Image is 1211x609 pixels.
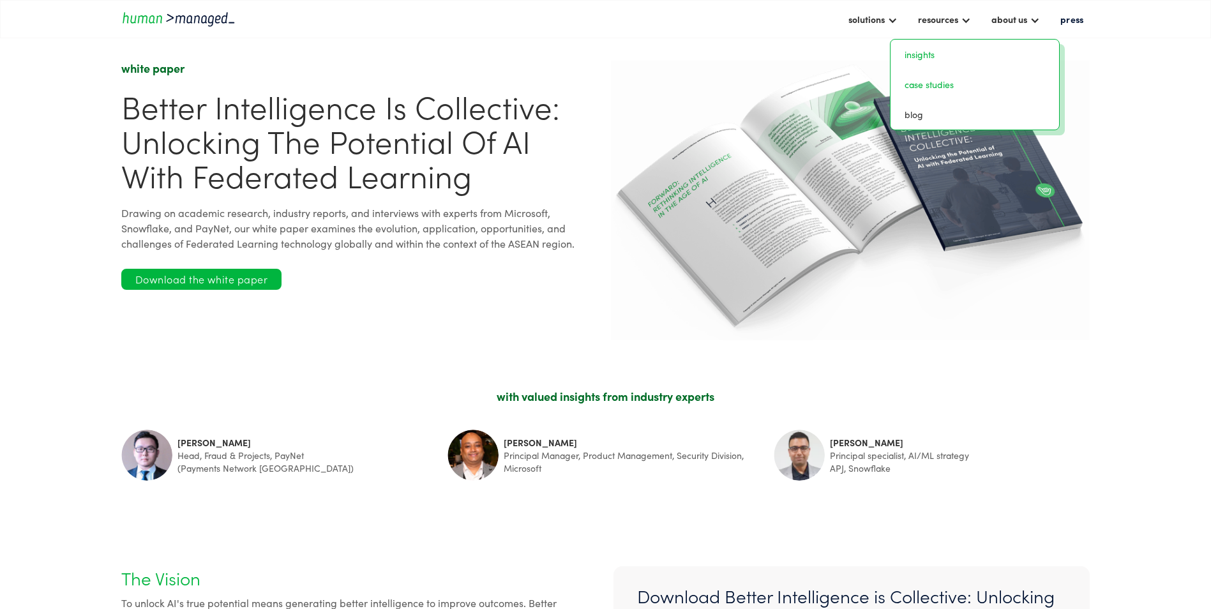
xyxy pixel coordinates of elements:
div: Drawing on academic research, industry reports, and interviews with experts from Microsoft, Snowf... [121,205,601,251]
div: Principal Manager, Product Management, Security Division, Microsoft [504,449,763,474]
div: Principal specialist, AI/ML strategy APJ, Snowflake [830,449,969,474]
strong: [PERSON_NAME] [177,436,251,449]
a: insights [896,45,1054,64]
a: blog [896,105,1054,124]
strong: [PERSON_NAME] [504,436,577,449]
div: solutions [842,8,904,30]
a: press [1054,8,1090,30]
div: solutions [848,11,885,27]
a: home [121,10,236,27]
div: about us [985,8,1046,30]
div: resources [918,11,958,27]
a: case studies [896,75,1054,94]
strong: [PERSON_NAME] [830,436,903,449]
h1: Better Intelligence is Collective: Unlocking the Potential of AI with Federated Learning [121,89,601,192]
div: about us [991,11,1027,27]
p: The Vision [121,568,200,589]
div: Head, Fraud & Projects, PayNet (Payments Network [GEOGRAPHIC_DATA]) [177,449,354,474]
div: with valued insights from industry experts [497,389,714,404]
div: resources [912,8,977,30]
div: white paper [121,61,601,76]
a: Download the white paper [121,269,282,290]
